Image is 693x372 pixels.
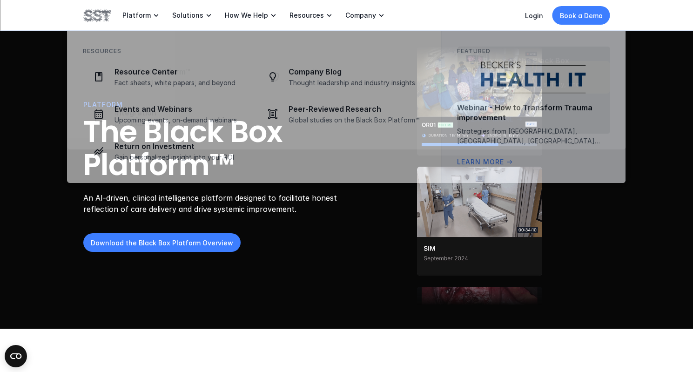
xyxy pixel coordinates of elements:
p: Company Blog [289,67,420,77]
p: Company [345,11,376,20]
p: Featured [457,47,491,55]
p: Fact sheets, white papers, and beyond [114,79,246,87]
p: Thought leadership and industry insights [289,79,420,87]
a: Becker's logoWebinar - How to Transform Trauma ImprovementStrategies from [GEOGRAPHIC_DATA], [GEO... [457,61,610,167]
img: Paper icon [93,71,104,82]
a: Login [525,12,543,20]
p: Strategies from [GEOGRAPHIC_DATA], [GEOGRAPHIC_DATA], [GEOGRAPHIC_DATA][US_STATE], and [GEOGRAPHI... [457,126,610,146]
img: Lightbulb icon [267,71,278,82]
p: Upcoming events, on-demand webinars [114,116,246,124]
img: Calendar icon [93,108,104,120]
p: Book a Demo [560,11,603,20]
a: Lightbulb iconCompany BlogThought leadership and industry insights [257,61,425,93]
img: Journal icon [267,108,278,120]
p: Global studies on the Black Box Platform™ [289,116,420,124]
p: Resources [83,47,121,55]
img: Becker's logo [457,61,610,94]
span: arrow_right_alt [506,158,513,166]
a: Journal iconPeer-Reviewed ResearchGlobal studies on the Black Box Platform™ [257,98,425,130]
p: Webinar - How to Transform Trauma Improvement [457,103,610,122]
p: Resources [289,11,324,20]
a: Book a Demo [552,6,610,25]
p: Download the Black Box Platform Overview [91,238,233,248]
p: How We Help [225,11,268,20]
p: Learn More [457,157,504,167]
p: An AI-driven, clinical intelligence platform designed to facilitate honest reflection of care del... [83,193,344,215]
img: Investment icon [93,146,104,157]
button: Open CMP widget [5,345,27,367]
p: Resource Center [114,67,246,77]
a: Download the Black Box Platform Overview [83,234,241,252]
img: Two people walking through a trauma bay [417,165,542,274]
a: Paper iconResource CenterFact sheets, white papers, and beyond [83,61,251,93]
a: Investment iconReturn on InvestmentGain personalized insight into your ROI [83,135,251,167]
p: Solutions [172,11,203,20]
img: SST logo [83,7,111,23]
a: Calendar iconEvents and WebinarsUpcoming events, on-demand webinars [83,98,251,130]
p: Peer-Reviewed Research [289,104,420,114]
p: Platform [122,11,151,20]
p: Events and Webinars [114,104,246,114]
p: Return on Investment [114,142,246,151]
p: Gain personalized insight into your ROI [114,153,246,162]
